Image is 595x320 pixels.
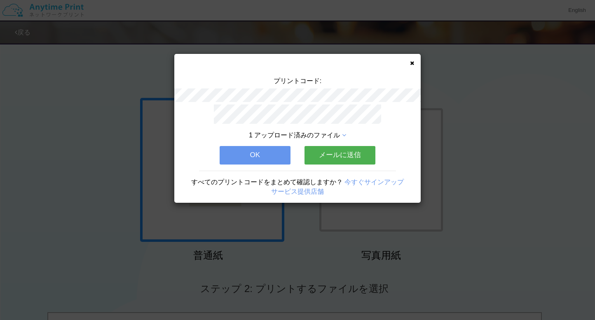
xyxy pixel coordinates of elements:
span: 1 アップロード済みのファイル [249,132,340,139]
span: すべてのプリントコードをまとめて確認しますか？ [191,179,343,186]
a: サービス提供店舗 [271,188,324,195]
span: プリントコード: [274,77,321,84]
button: OK [220,146,290,164]
button: メールに送信 [305,146,375,164]
a: 今すぐサインアップ [344,179,404,186]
